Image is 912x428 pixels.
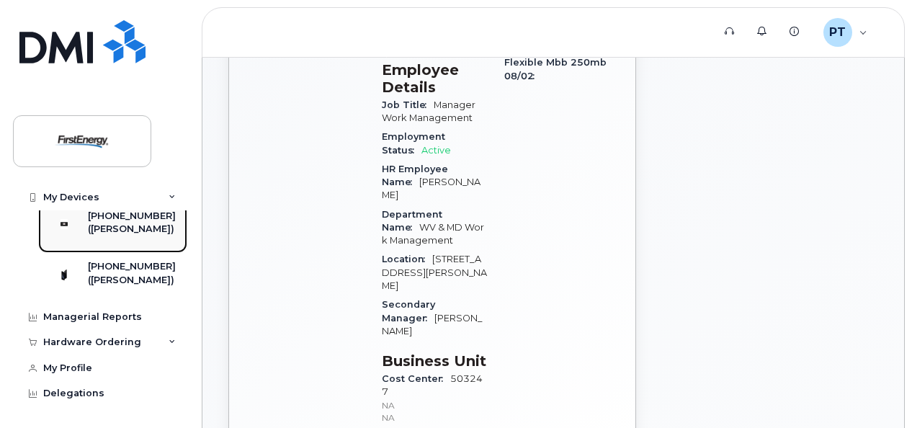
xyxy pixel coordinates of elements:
span: Flexible Mbb 250mb 08/02 [504,57,607,81]
span: 503247 [382,373,487,424]
span: HR Employee Name [382,164,448,187]
span: Active [421,145,451,156]
span: PT [829,24,846,41]
span: [PERSON_NAME] [382,313,482,336]
h3: Employee Details [382,61,487,96]
span: [PERSON_NAME] [382,177,480,200]
span: Department Name [382,209,442,233]
p: NA [382,411,487,424]
span: Job Title [382,99,434,110]
span: Location [382,254,432,264]
h3: Business Unit [382,352,487,370]
span: Secondary Manager [382,299,435,323]
span: [STREET_ADDRESS][PERSON_NAME] [382,254,487,291]
span: Employment Status [382,131,445,155]
div: Prah, Tiffany L [813,18,877,47]
iframe: Messenger Launcher [849,365,901,417]
span: Manager Work Management [382,99,475,123]
span: Cost Center [382,373,450,384]
p: NA [382,399,487,411]
span: WV & MD Work Management [382,222,484,246]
